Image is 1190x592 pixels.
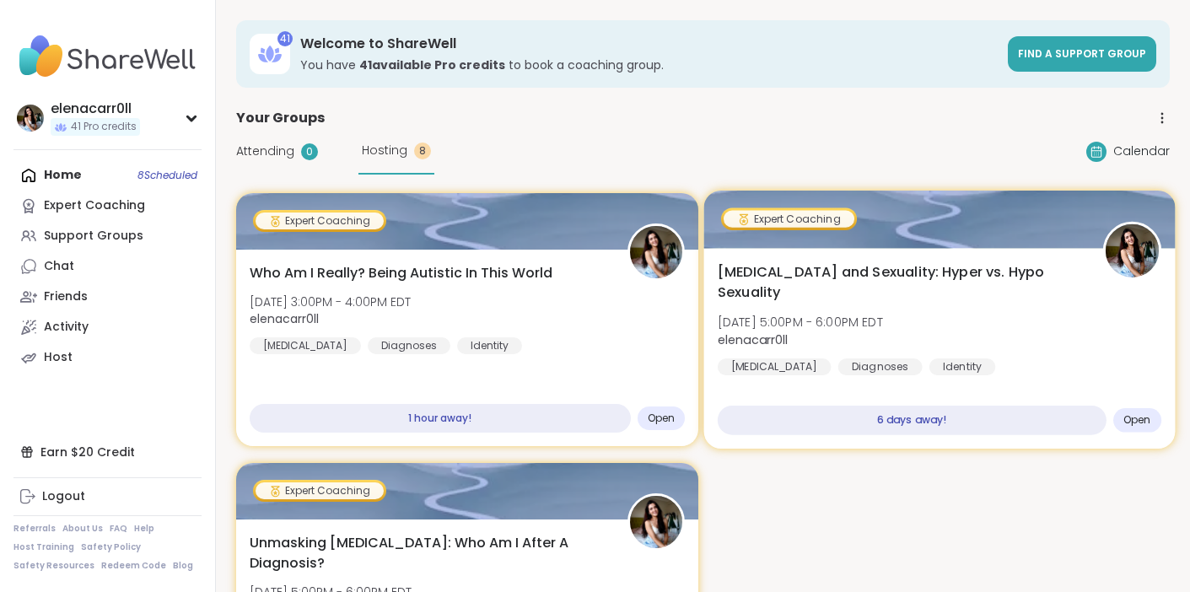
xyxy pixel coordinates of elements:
[1123,413,1150,427] span: Open
[256,213,384,229] div: Expert Coaching
[51,100,140,118] div: elenacarr0ll
[44,258,74,275] div: Chat
[173,560,193,572] a: Blog
[300,35,998,53] h3: Welcome to ShareWell
[44,228,143,245] div: Support Groups
[723,210,853,227] div: Expert Coaching
[277,31,293,46] div: 41
[717,331,788,347] b: elenacarr0ll
[44,349,73,366] div: Host
[250,263,552,283] span: Who Am I Really? Being Autistic In This World
[457,337,522,354] div: Identity
[134,523,154,535] a: Help
[44,319,89,336] div: Activity
[236,108,325,128] span: Your Groups
[13,342,202,373] a: Host
[256,482,384,499] div: Expert Coaching
[300,57,998,73] h3: You have to book a coaching group.
[13,482,202,512] a: Logout
[13,251,202,282] a: Chat
[13,221,202,251] a: Support Groups
[717,406,1106,435] div: 6 days away!
[250,404,631,433] div: 1 hour away!
[44,288,88,305] div: Friends
[250,337,361,354] div: [MEDICAL_DATA]
[362,142,407,159] span: Hosting
[301,143,318,160] div: 0
[13,312,202,342] a: Activity
[62,523,103,535] a: About Us
[250,293,411,310] span: [DATE] 3:00PM - 4:00PM EDT
[250,310,319,327] b: elenacarr0ll
[929,358,995,375] div: Identity
[1105,224,1158,277] img: elenacarr0ll
[1018,46,1146,61] span: Find a support group
[42,488,85,505] div: Logout
[630,226,682,278] img: elenacarr0ll
[1008,36,1156,72] a: Find a support group
[13,541,74,553] a: Host Training
[13,560,94,572] a: Safety Resources
[13,282,202,312] a: Friends
[81,541,141,553] a: Safety Policy
[717,262,1083,304] span: [MEDICAL_DATA] and Sexuality: Hyper vs. Hypo Sexuality
[717,314,882,331] span: [DATE] 5:00PM - 6:00PM EDT
[13,191,202,221] a: Expert Coaching
[1113,143,1170,160] span: Calendar
[13,27,202,86] img: ShareWell Nav Logo
[414,143,431,159] div: 8
[110,523,127,535] a: FAQ
[101,560,166,572] a: Redeem Code
[648,412,675,425] span: Open
[13,437,202,467] div: Earn $20 Credit
[630,496,682,548] img: elenacarr0ll
[71,120,137,134] span: 41 Pro credits
[837,358,922,375] div: Diagnoses
[13,523,56,535] a: Referrals
[717,358,831,375] div: [MEDICAL_DATA]
[368,337,450,354] div: Diagnoses
[44,197,145,214] div: Expert Coaching
[359,57,505,73] b: 41 available Pro credit s
[17,105,44,132] img: elenacarr0ll
[250,533,609,573] span: Unmasking [MEDICAL_DATA]: Who Am I After A Diagnosis?
[236,143,294,160] span: Attending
